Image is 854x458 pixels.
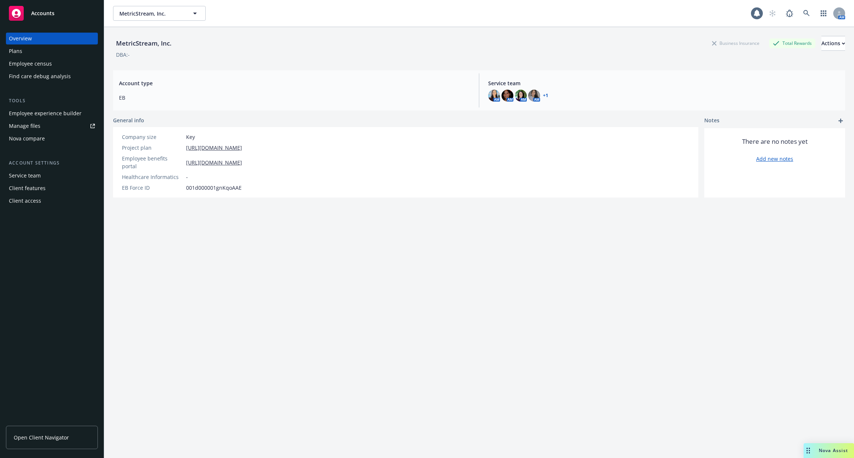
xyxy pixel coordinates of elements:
div: Employee benefits portal [122,155,183,170]
div: Drag to move [804,443,813,458]
div: Employee census [9,58,52,70]
div: DBA: - [116,51,130,59]
span: Nova Assist [819,447,848,454]
a: Report a Bug [782,6,797,21]
div: Company size [122,133,183,141]
div: Client access [9,195,41,207]
div: Manage files [9,120,40,132]
img: photo [515,90,527,102]
a: Start snowing [765,6,780,21]
span: Notes [704,116,719,125]
button: MetricStream, Inc. [113,6,206,21]
span: MetricStream, Inc. [119,10,183,17]
a: [URL][DOMAIN_NAME] [186,159,242,166]
div: Find care debug analysis [9,70,71,82]
a: Client features [6,182,98,194]
a: Overview [6,33,98,44]
img: photo [488,90,500,102]
a: Accounts [6,3,98,24]
a: +1 [543,93,548,98]
a: [URL][DOMAIN_NAME] [186,144,242,152]
span: 001d000001gnKqoAAE [186,184,242,192]
img: photo [528,90,540,102]
div: MetricStream, Inc. [113,39,175,48]
div: Overview [9,33,32,44]
a: Employee experience builder [6,107,98,119]
a: Search [799,6,814,21]
div: Healthcare Informatics [122,173,183,181]
a: Plans [6,45,98,57]
div: Tools [6,97,98,104]
div: Actions [821,36,845,50]
div: EB Force ID [122,184,183,192]
a: Manage files [6,120,98,132]
a: Switch app [816,6,831,21]
span: General info [113,116,144,124]
div: Client features [9,182,46,194]
img: photo [502,90,513,102]
div: Account settings [6,159,98,167]
div: Project plan [122,144,183,152]
span: - [186,173,188,181]
span: Open Client Navigator [14,434,69,441]
div: Total Rewards [769,39,815,48]
a: Service team [6,170,98,182]
a: Client access [6,195,98,207]
div: Employee experience builder [9,107,82,119]
span: Account type [119,79,470,87]
span: Service team [488,79,839,87]
a: Add new notes [756,155,793,163]
a: add [836,116,845,125]
button: Actions [821,36,845,51]
div: Plans [9,45,22,57]
span: Accounts [31,10,54,16]
div: Nova compare [9,133,45,145]
div: Service team [9,170,41,182]
button: Nova Assist [804,443,854,458]
a: Nova compare [6,133,98,145]
span: There are no notes yet [742,137,808,146]
span: EB [119,94,470,102]
div: Business Insurance [708,39,763,48]
a: Find care debug analysis [6,70,98,82]
span: Key [186,133,195,141]
a: Employee census [6,58,98,70]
